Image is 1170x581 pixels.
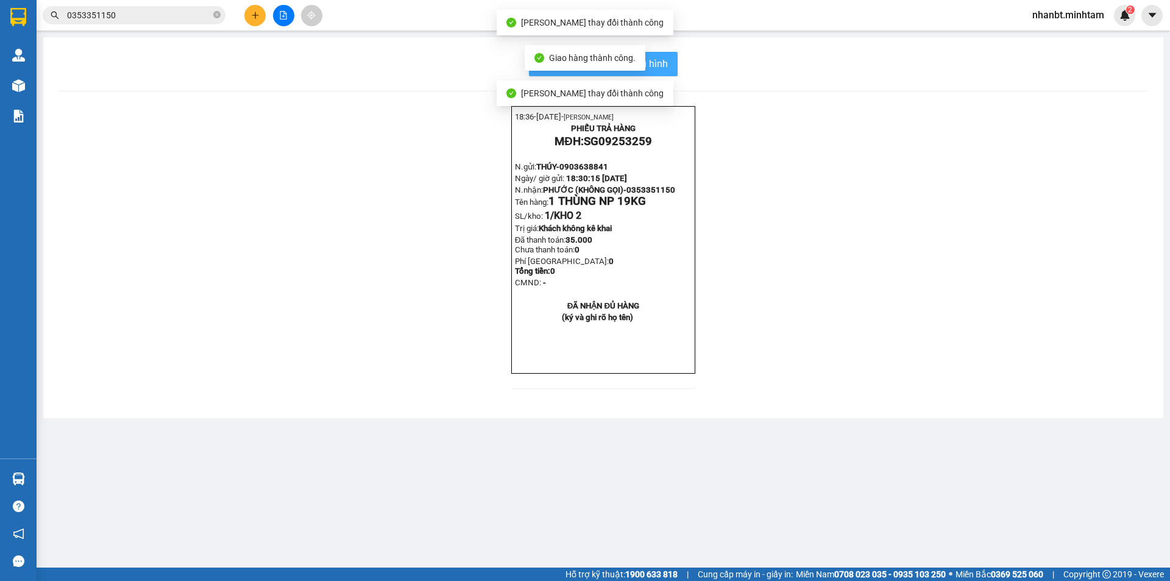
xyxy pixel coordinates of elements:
span: Tên hàng: [515,198,646,207]
strong: 0708 023 035 - 0935 103 250 [834,569,946,579]
span: 0903638841 [559,162,608,171]
span: | [1052,568,1054,581]
span: nhanbt.minhtam [1023,7,1114,23]
img: warehouse-icon [12,79,25,92]
span: Ngày/ giờ gửi: [515,174,564,183]
span: 35.000 [565,235,592,244]
img: solution-icon [12,110,25,123]
span: check-circle [506,88,516,98]
span: caret-down [1147,10,1158,21]
span: PHƯỚC (KHÔNG GỌI)- [543,185,626,194]
img: logo-vxr [10,8,26,26]
strong: MĐH: [555,135,651,148]
div: KIỀU KT [88,25,172,40]
span: 0 [550,266,555,276]
span: check-circle [534,53,544,63]
span: CMND: [515,278,541,287]
span: [PERSON_NAME] thay đổi thành công [521,18,664,27]
span: SL/kho: [515,212,543,221]
span: Miền Nam [796,568,946,581]
span: | [687,568,689,581]
span: file-add [279,11,288,20]
span: message [13,555,24,567]
span: copyright [1102,570,1111,579]
span: 0353351150 [626,185,675,194]
span: search [51,11,59,20]
button: file-add [273,5,294,26]
span: Giao hàng thành công. [549,53,636,63]
span: SL [121,79,138,96]
img: icon-new-feature [1119,10,1130,21]
span: 1 THÙNG NP 19KG [548,194,646,208]
span: aim [307,11,316,20]
span: Trị giá: [515,224,539,233]
span: THÚY- [536,162,608,171]
button: plus [244,5,266,26]
span: SG09253259 [584,135,652,148]
span: - [543,278,546,287]
strong: 0 [515,257,614,276]
span: [PERSON_NAME] [564,113,614,121]
strong: PHIẾU TRẢ HÀNG [571,124,636,133]
span: [PERSON_NAME] thay đổi thành công [521,88,664,98]
span: Chưa thanh toán: [515,245,580,254]
div: Bến Tre [10,10,79,25]
span: Đã thanh toán: [515,235,593,254]
span: close-circle [213,10,221,21]
span: [DATE]- [536,112,614,121]
button: aim [301,5,322,26]
span: notification [13,528,24,540]
span: Hỗ trợ kỹ thuật: [565,568,678,581]
strong: ĐÃ NHẬN ĐỦ HÀNG [567,301,639,310]
span: Khách không kê khai [539,224,612,233]
span: 1/ [545,210,581,221]
span: Cung cấp máy in - giấy in: [698,568,793,581]
div: Tên hàng: 1 PB TIỀN GTN NGÀY 14/9 ( : 1 ) [10,65,172,96]
span: check-circle [506,18,516,27]
div: Bến Tre [88,10,172,25]
span: question-circle [13,501,24,512]
span: 18:36- [515,112,614,121]
span: Miền Bắc [955,568,1043,581]
span: N.nhận: [515,185,675,194]
strong: (ký và ghi rõ họ tên) [562,313,633,322]
input: Tìm tên, số ĐT hoặc mã đơn [67,9,211,22]
img: warehouse-icon [12,472,25,485]
span: 0 [575,245,580,254]
span: close-circle [213,11,221,18]
span: ⚪️ [949,572,952,577]
sup: 2 [1126,5,1135,14]
span: Tổng tiền: [515,266,555,276]
span: Nhận: [88,12,117,24]
div: THẢO 2 NX [10,25,79,40]
span: 18:30:15 [DATE] [566,174,627,183]
span: N.gửi: [515,162,608,171]
button: caret-down [1141,5,1163,26]
span: Phí [GEOGRAPHIC_DATA]: [515,257,614,276]
strong: 0369 525 060 [991,569,1043,579]
span: plus [251,11,260,20]
img: warehouse-icon [12,49,25,62]
span: Gửi: [10,12,29,24]
span: KHO 2 [554,210,581,221]
strong: 1900 633 818 [625,569,678,579]
span: 2 [1128,5,1132,14]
